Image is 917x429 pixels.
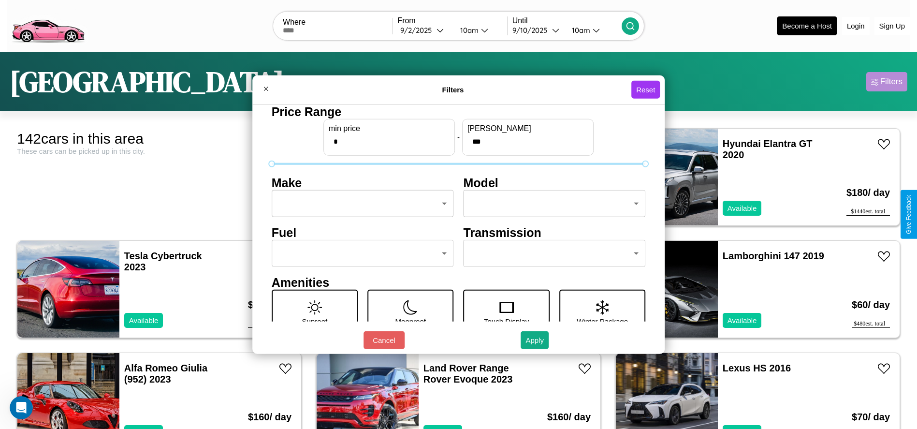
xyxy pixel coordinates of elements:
p: Available [129,314,159,327]
button: 10am [452,25,507,35]
label: From [397,16,507,25]
p: Available [728,202,757,215]
p: Moonroof [395,314,426,327]
h4: Amenities [272,275,646,289]
h3: $ 180 / day [248,290,291,320]
div: 10am [567,26,593,35]
a: Alfa Romeo Giulia (952) 2023 [124,363,207,385]
div: $ 1440 est. total [846,208,890,216]
h4: Filters [275,86,631,94]
button: Filters [866,72,907,91]
h4: Model [464,176,646,190]
h4: Price Range [272,104,646,118]
p: Winter Package [577,314,628,327]
img: logo [7,5,88,45]
a: Lexus HS 2016 [723,363,791,373]
h3: $ 60 / day [852,290,890,320]
button: Reset [631,81,660,99]
p: Available [728,314,757,327]
div: 9 / 2 / 2025 [400,26,437,35]
label: min price [329,124,450,133]
a: Hyundai Elantra GT 2020 [723,138,813,160]
button: Become a Host [777,16,837,35]
div: Give Feedback [905,195,912,234]
div: 9 / 10 / 2025 [512,26,552,35]
p: - [457,131,460,144]
h4: Fuel [272,225,454,239]
a: Tesla Cybertruck 2023 [124,251,202,272]
a: Land Rover Range Rover Evoque 2023 [423,363,513,385]
div: Filters [880,77,902,87]
p: Sunroof [302,314,328,327]
h3: $ 180 / day [846,178,890,208]
div: $ 1440 est. total [248,320,291,328]
h4: Transmission [464,225,646,239]
div: $ 480 est. total [852,320,890,328]
label: Until [512,16,622,25]
label: Where [283,18,392,27]
a: Lamborghini 147 2019 [723,251,824,261]
button: Cancel [364,331,405,349]
p: Touch Display [484,314,529,327]
button: Apply [521,331,549,349]
button: Sign Up [874,17,910,35]
iframe: Intercom live chat [10,396,33,419]
button: 9/2/2025 [397,25,452,35]
h4: Make [272,176,454,190]
div: These cars can be picked up in this city. [17,147,302,155]
label: [PERSON_NAME] [467,124,588,133]
button: Login [842,17,870,35]
h1: [GEOGRAPHIC_DATA] [10,62,284,102]
div: 10am [455,26,481,35]
button: 10am [564,25,622,35]
div: 142 cars in this area [17,131,302,147]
